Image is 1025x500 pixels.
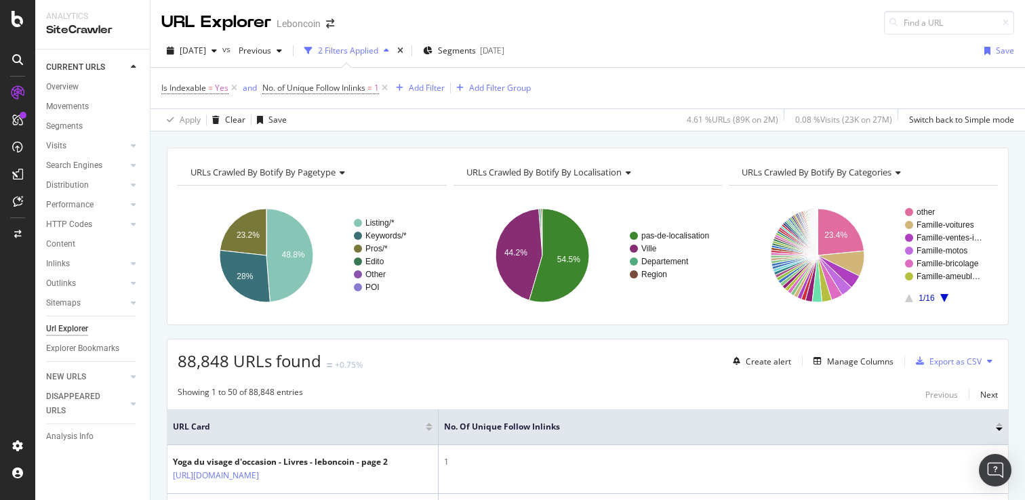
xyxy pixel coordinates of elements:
span: No. of Unique Follow Inlinks [444,421,976,433]
div: Url Explorer [46,322,88,336]
span: URLs Crawled By Botify By pagetype [190,166,336,178]
text: 54.5% [557,255,580,264]
button: Add Filter [390,80,445,96]
span: = [208,82,213,93]
text: Other [365,270,386,279]
div: [DATE] [480,45,504,56]
a: Inlinks [46,257,127,271]
a: Visits [46,139,127,153]
input: Find a URL [884,11,1014,35]
span: vs [222,43,233,55]
span: 88,848 URLs found [178,350,321,372]
div: CURRENT URLS [46,60,105,75]
div: 1 [444,456,1003,468]
h4: URLs Crawled By Botify By categories [739,161,986,183]
div: Previous [925,389,958,400]
div: Outlinks [46,276,76,291]
span: URLs Crawled By Botify By categories [742,166,891,178]
a: Content [46,237,140,251]
div: SiteCrawler [46,22,139,38]
a: Search Engines [46,159,127,173]
button: Manage Columns [808,353,893,369]
text: Famille-ameubl… [917,272,980,281]
a: Performance [46,198,127,212]
a: Explorer Bookmarks [46,341,140,356]
span: 1 [374,79,379,98]
a: Movements [46,100,140,114]
div: Apply [180,114,201,125]
button: Save [252,109,287,131]
div: Switch back to Simple mode [909,114,1014,125]
div: 0.08 % Visits ( 23K on 27M ) [795,114,892,125]
div: Leboncoin [277,17,321,30]
div: URL Explorer [161,11,271,34]
span: Previous [233,45,271,56]
a: Analysis Info [46,430,140,444]
div: DISAPPEARED URLS [46,390,115,418]
div: 2 Filters Applied [318,45,378,56]
span: 2025 Sep. 25th [180,45,206,56]
text: Edito [365,257,384,266]
text: pas-de-localisation [641,231,709,241]
text: Region [641,270,667,279]
div: and [243,82,257,93]
div: Distribution [46,178,89,192]
a: Segments [46,119,140,133]
button: Save [979,40,1014,62]
img: Equal [327,363,332,367]
div: 4.61 % URLs ( 89K on 2M ) [687,114,778,125]
svg: A chart. [178,196,447,314]
text: Famille-bricolage [917,259,979,268]
text: Famille-voitures [917,220,974,230]
span: = [367,82,372,93]
button: Clear [207,109,245,131]
div: Open Intercom Messenger [979,454,1011,486]
div: Save [996,45,1014,56]
a: Url Explorer [46,322,140,336]
a: Outlinks [46,276,127,291]
svg: A chart. [454,196,723,314]
div: Next [980,389,998,400]
div: NEW URLS [46,370,86,384]
div: Yoga du visage d'occasion - Livres - leboncoin - page 2 [173,456,388,468]
div: Export as CSV [929,356,982,367]
a: HTTP Codes [46,217,127,232]
span: URL Card [173,421,422,433]
div: Save [268,114,287,125]
text: POI [365,283,380,292]
button: Create alert [727,350,791,372]
div: Sitemaps [46,296,81,310]
div: HTTP Codes [46,217,92,232]
a: NEW URLS [46,370,127,384]
div: Add Filter [409,82,445,93]
text: 44.2% [504,248,527,257]
a: Overview [46,80,140,94]
div: arrow-right-arrow-left [326,19,334,28]
button: 2 Filters Applied [299,40,395,62]
a: Distribution [46,178,127,192]
div: Inlinks [46,257,70,271]
div: Clear [225,114,245,125]
div: Overview [46,80,79,94]
button: Switch back to Simple mode [904,109,1014,131]
div: Showing 1 to 50 of 88,848 entries [178,386,303,402]
span: Yes [215,79,228,98]
button: Next [980,386,998,402]
svg: A chart. [729,196,998,314]
span: No. of Unique Follow Inlinks [262,82,365,93]
button: and [243,81,257,94]
div: Add Filter Group [469,82,531,93]
a: CURRENT URLS [46,60,127,75]
button: Previous [233,40,287,62]
a: DISAPPEARED URLS [46,390,127,418]
button: Previous [925,386,958,402]
text: other [917,207,935,217]
div: Analysis Info [46,430,94,444]
text: Listing/* [365,218,395,228]
text: 1/16 [919,293,936,303]
div: Create alert [746,356,791,367]
text: 28% [237,272,253,281]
